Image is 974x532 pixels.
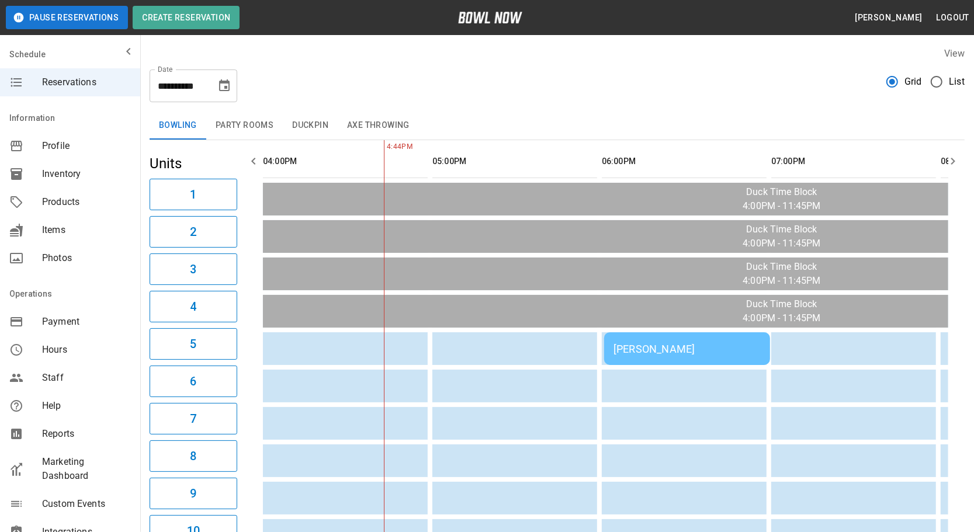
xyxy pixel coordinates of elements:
[42,139,131,153] span: Profile
[42,75,131,89] span: Reservations
[42,315,131,329] span: Payment
[384,141,387,153] span: 4:44PM
[190,409,196,428] h6: 7
[190,297,196,316] h6: 4
[150,440,237,472] button: 8
[42,399,131,413] span: Help
[213,74,236,98] button: Choose date, selected date is Sep 25, 2025
[133,6,240,29] button: Create Reservation
[206,112,283,140] button: Party Rooms
[150,366,237,397] button: 6
[283,112,338,140] button: Duckpin
[338,112,419,140] button: Axe Throwing
[850,7,927,29] button: [PERSON_NAME]
[42,167,131,181] span: Inventory
[932,7,974,29] button: Logout
[42,251,131,265] span: Photos
[42,371,131,385] span: Staff
[190,185,196,204] h6: 1
[904,75,922,89] span: Grid
[42,343,131,357] span: Hours
[602,145,767,178] th: 06:00PM
[42,195,131,209] span: Products
[150,328,237,360] button: 5
[150,216,237,248] button: 2
[150,179,237,210] button: 1
[6,6,128,29] button: Pause Reservations
[150,154,237,173] h5: Units
[150,112,965,140] div: inventory tabs
[150,112,206,140] button: Bowling
[949,75,965,89] span: List
[150,253,237,285] button: 3
[42,427,131,441] span: Reports
[613,343,761,355] div: [PERSON_NAME]
[42,455,131,483] span: Marketing Dashboard
[771,145,936,178] th: 07:00PM
[263,145,428,178] th: 04:00PM
[190,484,196,503] h6: 9
[190,260,196,279] h6: 3
[190,335,196,353] h6: 5
[42,497,131,511] span: Custom Events
[458,12,522,23] img: logo
[150,291,237,322] button: 4
[432,145,597,178] th: 05:00PM
[190,372,196,391] h6: 6
[150,403,237,434] button: 7
[190,447,196,465] h6: 8
[944,48,965,59] label: View
[42,223,131,237] span: Items
[150,478,237,509] button: 9
[190,222,196,241] h6: 2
